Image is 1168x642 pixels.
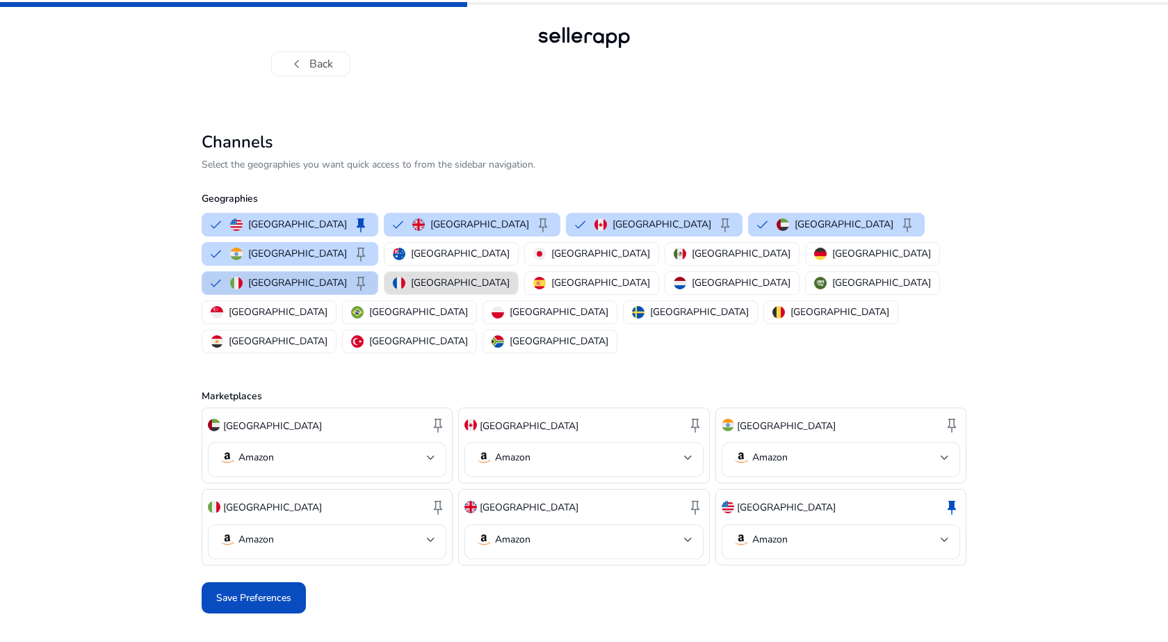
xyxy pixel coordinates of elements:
img: eg.svg [211,335,223,348]
img: uk.svg [464,501,477,513]
p: [GEOGRAPHIC_DATA] [411,246,510,261]
img: us.svg [722,501,734,513]
p: [GEOGRAPHIC_DATA] [248,275,347,290]
img: mx.svg [674,248,686,260]
p: [GEOGRAPHIC_DATA] [510,334,608,348]
button: chevron_leftBack [271,51,350,77]
p: Amazon [238,533,274,546]
span: Save Preferences [216,591,291,605]
img: amazon.svg [219,449,236,466]
p: [GEOGRAPHIC_DATA] [795,217,893,232]
img: amazon.svg [733,449,749,466]
img: sa.svg [814,277,827,289]
img: pl.svg [492,306,504,319]
p: [GEOGRAPHIC_DATA] [369,334,468,348]
span: keep [717,216,733,233]
img: br.svg [351,306,364,319]
span: keep [535,216,551,233]
p: [GEOGRAPHIC_DATA] [248,217,347,232]
span: keep [687,499,704,515]
p: [GEOGRAPHIC_DATA] [223,419,322,433]
p: [GEOGRAPHIC_DATA] [692,246,790,261]
img: tr.svg [351,335,364,348]
p: [GEOGRAPHIC_DATA] [832,246,931,261]
span: keep [352,275,369,291]
img: uk.svg [412,218,425,231]
img: it.svg [208,501,220,513]
img: se.svg [632,306,644,319]
span: keep [943,499,960,515]
img: fr.svg [393,277,405,289]
img: amazon.svg [219,531,236,548]
img: ca.svg [594,218,607,231]
p: [GEOGRAPHIC_DATA] [737,500,836,515]
img: jp.svg [533,248,546,260]
p: Amazon [495,533,530,546]
img: nl.svg [674,277,686,289]
span: keep [352,246,369,262]
p: [GEOGRAPHIC_DATA] [430,217,529,232]
img: za.svg [492,335,504,348]
p: [GEOGRAPHIC_DATA] [613,217,711,232]
img: us.svg [230,218,243,231]
img: de.svg [814,248,827,260]
p: Amazon [238,451,274,464]
p: [GEOGRAPHIC_DATA] [223,500,322,515]
p: [GEOGRAPHIC_DATA] [510,305,608,319]
img: ae.svg [777,218,789,231]
span: keep [687,417,704,433]
p: [GEOGRAPHIC_DATA] [737,419,836,433]
p: [GEOGRAPHIC_DATA] [369,305,468,319]
img: ae.svg [208,419,220,431]
p: Amazon [752,451,788,464]
p: [GEOGRAPHIC_DATA] [411,275,510,290]
p: [GEOGRAPHIC_DATA] [229,334,327,348]
h2: Channels [202,132,966,152]
p: [GEOGRAPHIC_DATA] [790,305,889,319]
p: [GEOGRAPHIC_DATA] [832,275,931,290]
img: in.svg [722,419,734,431]
p: Select the geographies you want quick access to from the sidebar navigation. [202,157,966,172]
p: Amazon [752,533,788,546]
img: au.svg [393,248,405,260]
p: [GEOGRAPHIC_DATA] [551,246,650,261]
span: keep [943,417,960,433]
p: Geographies [202,191,966,206]
p: [GEOGRAPHIC_DATA] [229,305,327,319]
p: [GEOGRAPHIC_DATA] [650,305,749,319]
img: amazon.svg [476,449,492,466]
span: chevron_left [289,56,305,72]
span: keep [352,216,369,233]
p: [GEOGRAPHIC_DATA] [551,275,650,290]
p: Marketplaces [202,389,966,403]
img: es.svg [533,277,546,289]
p: [GEOGRAPHIC_DATA] [692,275,790,290]
p: [GEOGRAPHIC_DATA] [480,419,578,433]
span: keep [430,417,446,433]
span: keep [899,216,916,233]
img: amazon.svg [476,531,492,548]
img: it.svg [230,277,243,289]
span: keep [430,499,446,515]
p: [GEOGRAPHIC_DATA] [248,246,347,261]
img: ca.svg [464,419,477,431]
img: sg.svg [211,306,223,319]
button: Save Preferences [202,582,306,613]
p: [GEOGRAPHIC_DATA] [480,500,578,515]
img: in.svg [230,248,243,260]
img: amazon.svg [733,531,749,548]
p: Amazon [495,451,530,464]
img: be.svg [772,306,785,319]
